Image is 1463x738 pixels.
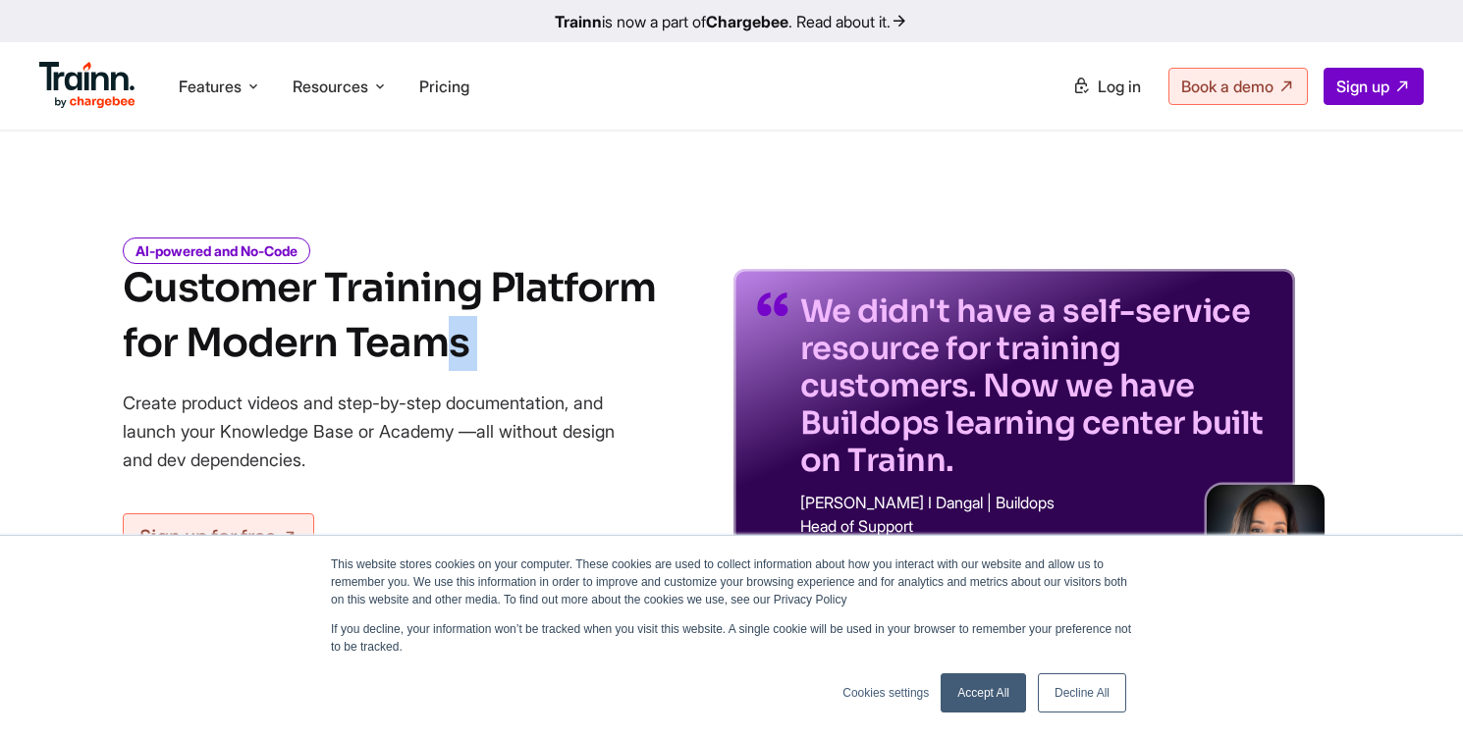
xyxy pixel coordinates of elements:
[1181,77,1273,96] span: Book a demo
[1207,485,1325,603] img: sabina-buildops.d2e8138.png
[842,684,929,702] a: Cookies settings
[331,620,1132,656] p: If you decline, your information won’t be tracked when you visit this website. A single cookie wi...
[1324,68,1424,105] a: Sign up
[706,12,788,31] b: Chargebee
[123,237,310,264] i: AI-powered and No-Code
[123,389,643,474] p: Create product videos and step-by-step documentation, and launch your Knowledge Base or Academy —...
[123,261,656,371] h1: Customer Training Platform for Modern Teams
[1098,77,1141,96] span: Log in
[179,76,242,97] span: Features
[555,12,602,31] b: Trainn
[123,513,314,560] a: Sign up for free
[331,555,1132,608] p: This website stores cookies on your computer. These cookies are used to collect information about...
[419,77,469,96] a: Pricing
[757,292,788,316] img: quotes-purple.41a7099.svg
[800,292,1272,479] p: We didn't have a self-service resource for training customers. Now we have Buildops learning cent...
[800,495,1272,510] p: [PERSON_NAME] I Dangal | Buildops
[1038,673,1126,712] a: Decline All
[1336,77,1389,96] span: Sign up
[1168,68,1308,105] a: Book a demo
[941,673,1026,712] a: Accept All
[39,62,135,109] img: Trainn Logo
[293,76,368,97] span: Resources
[1060,69,1153,104] a: Log in
[800,518,1272,534] p: Head of Support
